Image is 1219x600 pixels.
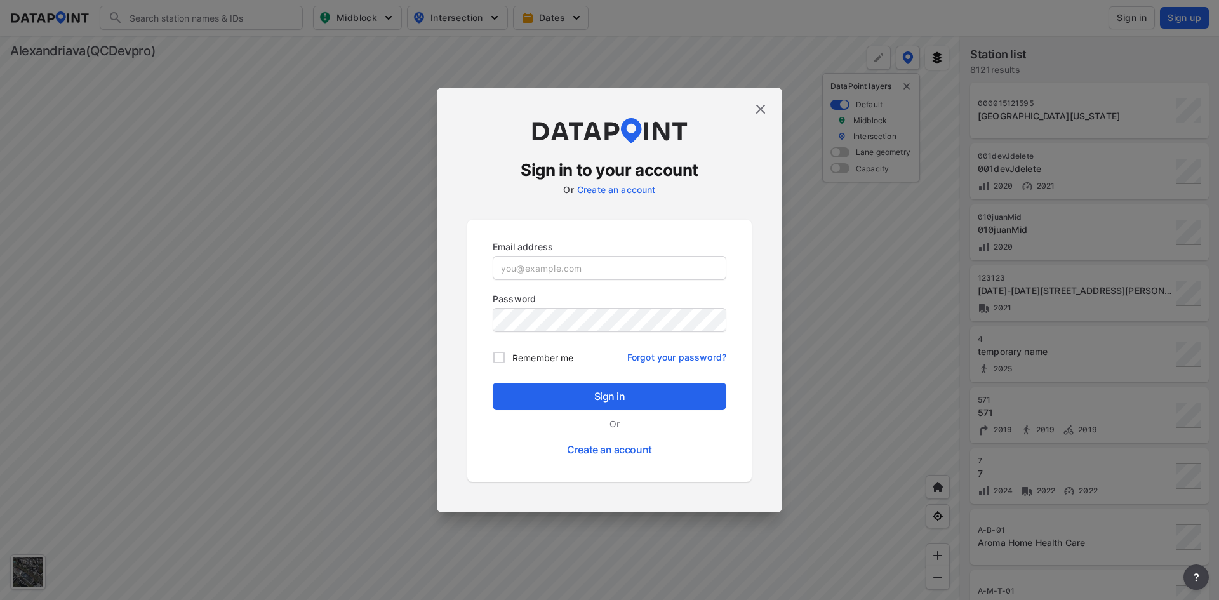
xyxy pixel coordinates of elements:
[530,118,689,143] img: dataPointLogo.9353c09d.svg
[627,344,726,364] a: Forgot your password?
[753,102,768,117] img: close.efbf2170.svg
[493,292,726,305] p: Password
[467,159,752,182] h3: Sign in to your account
[1183,564,1209,590] button: more
[503,389,716,404] span: Sign in
[493,383,726,410] button: Sign in
[567,443,651,456] a: Create an account
[512,351,573,364] span: Remember me
[493,240,726,253] p: Email address
[577,184,656,195] a: Create an account
[563,184,573,195] label: Or
[602,417,627,430] label: Or
[493,257,726,279] input: you@example.com
[1191,570,1201,585] span: ?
